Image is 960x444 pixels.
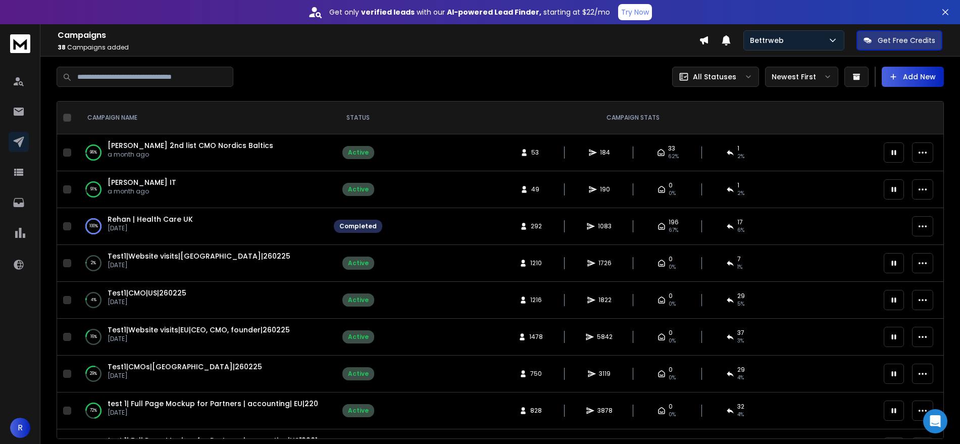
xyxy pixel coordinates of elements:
[75,319,328,356] td: 16%Test1|Website visits|EU|CEO, CMO, founder|260225[DATE]
[90,332,97,342] p: 16 %
[530,370,542,378] span: 750
[737,255,741,263] span: 7
[737,300,744,308] span: 5 %
[530,296,542,304] span: 1216
[531,222,542,230] span: 292
[108,214,193,224] span: Rehan | Health Care UK
[600,149,610,157] span: 184
[58,43,699,52] p: Campaigns added
[668,144,675,153] span: 33
[348,296,369,304] div: Active
[669,226,678,234] span: 67 %
[91,295,96,305] p: 4 %
[668,153,679,161] span: 62 %
[737,263,742,271] span: 1 %
[90,184,97,194] p: 91 %
[108,261,290,269] p: [DATE]
[75,282,328,319] td: 4%Test1|CMO|US|260225[DATE]
[328,102,388,134] th: STATUS
[388,102,878,134] th: CAMPAIGN STATS
[531,149,541,157] span: 53
[597,407,613,415] span: 3878
[598,222,612,230] span: 1083
[108,298,186,306] p: [DATE]
[75,356,328,392] td: 29%Test1|CMOs|[GEOGRAPHIC_DATA]|260225[DATE]
[89,221,98,231] p: 100 %
[621,7,649,17] p: Try Now
[597,333,613,341] span: 5842
[882,67,944,87] button: Add New
[669,189,676,198] span: 0%
[447,7,541,17] strong: AI-powered Lead Finder,
[348,370,369,378] div: Active
[923,409,947,433] div: Open Intercom Messenger
[669,181,673,189] span: 0
[75,208,328,245] td: 100%Rehan | Health Care UK[DATE]
[737,403,744,411] span: 32
[531,185,541,193] span: 49
[108,399,330,409] a: test 1| Full Page Mockup for Partners | accounting| EU|220125
[856,30,942,51] button: Get Free Credits
[669,374,676,382] span: 0%
[598,296,612,304] span: 1822
[737,189,744,198] span: 2 %
[669,366,673,374] span: 0
[108,288,186,298] a: Test1|CMO|US|260225
[669,292,673,300] span: 0
[75,245,328,282] td: 2%Test1|Website visits|[GEOGRAPHIC_DATA]|260225[DATE]
[10,418,30,438] button: R
[361,7,415,17] strong: verified leads
[108,187,176,195] p: a month ago
[737,337,744,345] span: 3 %
[90,369,97,379] p: 29 %
[108,177,176,187] a: [PERSON_NAME] IT
[91,258,96,268] p: 2 %
[530,259,542,267] span: 1210
[108,140,273,151] a: [PERSON_NAME] 2nd list CMO Nordics Baltics
[737,366,745,374] span: 29
[75,392,328,429] td: 72%test 1| Full Page Mockup for Partners | accounting| EU|220125[DATE]
[599,370,611,378] span: 3119
[108,224,193,232] p: [DATE]
[737,153,744,161] span: 2 %
[737,144,739,153] span: 1
[75,171,328,208] td: 91%[PERSON_NAME] ITa month ago
[348,185,369,193] div: Active
[600,185,610,193] span: 190
[58,29,699,41] h1: Campaigns
[598,259,612,267] span: 1726
[669,411,676,419] span: 0%
[348,149,369,157] div: Active
[108,325,290,335] a: Test1|Website visits|EU|CEO, CMO, founder|260225
[108,335,290,343] p: [DATE]
[737,226,744,234] span: 6 %
[878,35,935,45] p: Get Free Credits
[90,147,97,158] p: 96 %
[669,255,673,263] span: 0
[693,72,736,82] p: All Statuses
[669,300,676,308] span: 0%
[108,372,262,380] p: [DATE]
[108,362,262,372] a: Test1|CMOs|[GEOGRAPHIC_DATA]|260225
[737,374,744,382] span: 4 %
[75,102,328,134] th: CAMPAIGN NAME
[108,251,290,261] a: Test1|Website visits|[GEOGRAPHIC_DATA]|260225
[669,263,676,271] span: 0%
[108,409,318,417] p: [DATE]
[669,218,679,226] span: 196
[618,4,652,20] button: Try Now
[737,292,745,300] span: 29
[737,218,743,226] span: 17
[669,337,676,345] span: 0%
[669,329,673,337] span: 0
[530,407,542,415] span: 828
[90,406,97,416] p: 72 %
[339,222,377,230] div: Completed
